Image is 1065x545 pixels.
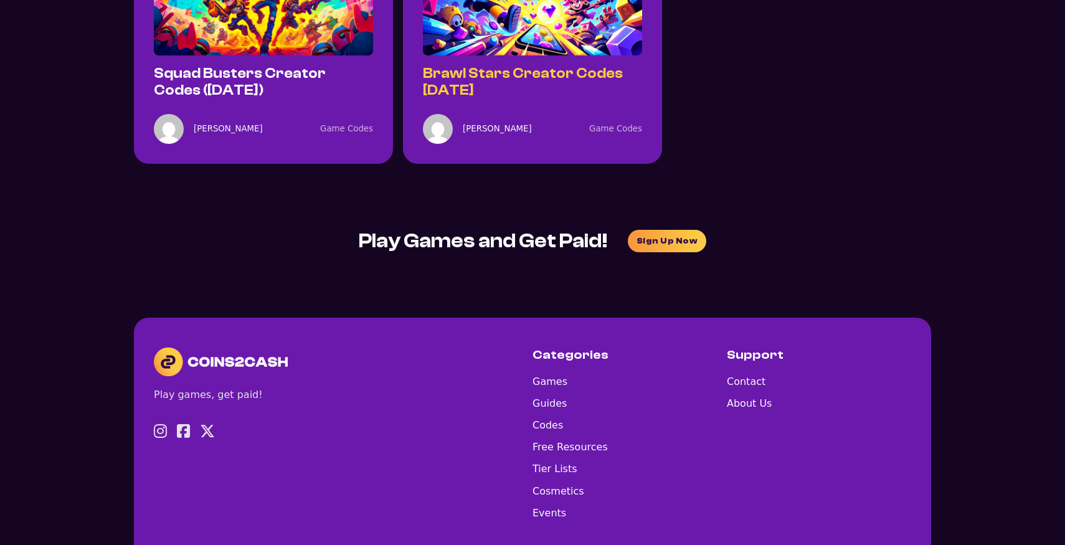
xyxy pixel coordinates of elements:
[200,424,215,442] a: Visit X profile
[727,348,783,363] h5: Support
[532,438,608,455] a: Free Resources
[154,114,184,144] img: <img alt='Avatar image of Ivana Kegalj' src='https://secure.gravatar.com/avatar/1918799d6514eb8b3...
[154,65,326,98] a: Squad Busters Creator Codes ([DATE])
[532,460,608,477] a: Tier Lists
[532,373,608,390] a: Games
[359,224,608,258] div: Play Games and Get Paid!
[532,505,608,521] a: Events
[320,124,373,133] a: Game Codes
[177,424,190,442] a: Visit Facebook profile
[532,348,608,363] h5: Categories
[532,417,608,434] a: Codes
[423,114,453,144] img: <img alt='Avatar image of Ivana Kegalj' src='https://secure.gravatar.com/avatar/1918799d6514eb8b3...
[532,483,608,500] a: Cosmetics
[423,65,623,98] a: Brawl Stars Creator Codes [DATE]
[154,386,263,403] div: Play games, get paid!
[589,124,642,133] a: Game Codes
[154,424,167,442] a: Visit Instagram profile
[532,395,608,412] a: Guides
[154,348,288,376] img: Coins2Cash Logo
[194,122,263,136] a: [PERSON_NAME]
[628,230,706,252] a: join waitlist
[727,373,772,390] a: Contact
[463,122,532,136] a: [PERSON_NAME]
[727,395,772,412] a: About Us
